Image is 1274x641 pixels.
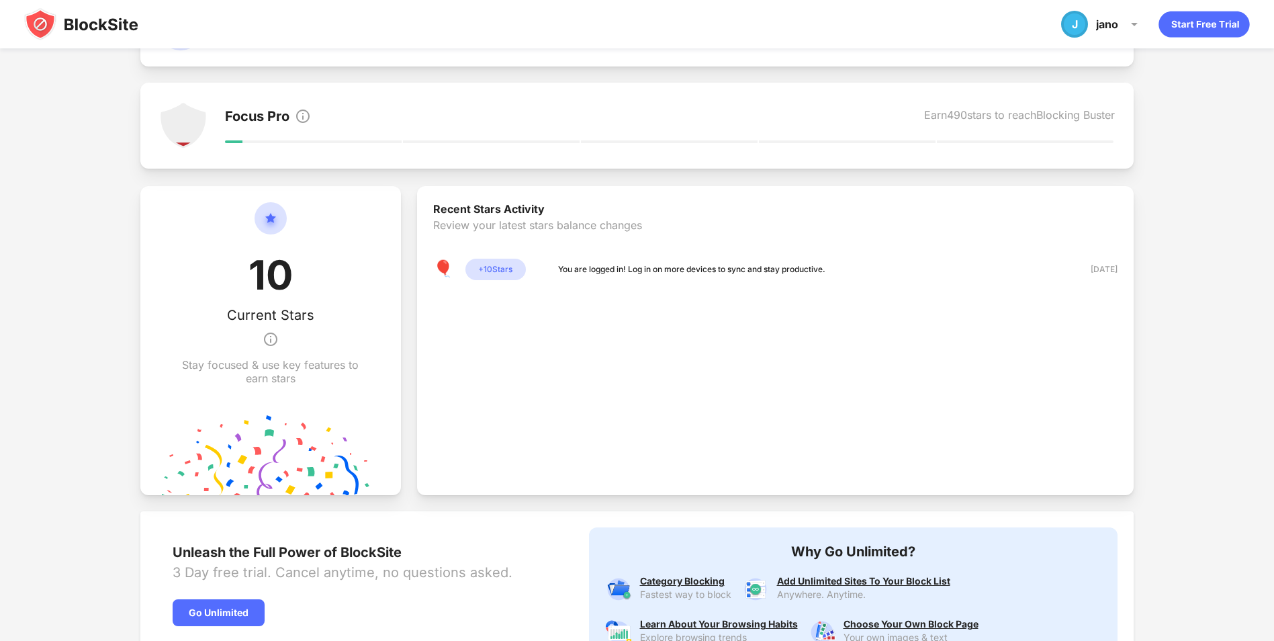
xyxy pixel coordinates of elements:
[433,259,455,280] div: 🎈
[255,202,287,251] img: circle-star.svg
[558,263,825,276] div: You are logged in! Log in on more devices to sync and stay productive.
[173,599,265,626] div: Go Unlimited
[173,562,512,583] div: 3 Day free trial. Cancel anytime, no questions asked.
[295,108,311,124] img: info.svg
[248,251,293,307] div: 10
[1061,11,1088,38] div: J
[173,358,369,385] div: Stay focused & use key features to earn stars
[742,576,769,603] img: premium-unlimited-blocklist.svg
[640,576,731,587] div: Category Blocking
[844,619,979,630] div: Choose Your Own Block Page
[605,544,1102,560] div: Why Go Unlimited?
[1158,11,1250,38] div: animation
[605,576,632,603] img: premium-category.svg
[924,108,1115,127] div: Earn 490 stars to reach Blocking Buster
[640,619,798,630] div: Learn About Your Browsing Habits
[777,576,950,587] div: Add Unlimited Sites To Your Block List
[465,259,526,280] div: + 10 Stars
[433,218,1118,259] div: Review your latest stars balance changes
[433,202,1118,218] div: Recent Stars Activity
[640,589,731,600] div: Fastest way to block
[225,108,289,127] div: Focus Pro
[24,8,138,40] img: blocksite-icon-black.svg
[777,589,950,600] div: Anywhere. Anytime.
[162,415,379,495] img: points-confetti.svg
[1096,17,1118,31] div: jano
[263,323,279,355] img: info.svg
[1070,263,1118,276] div: [DATE]
[173,544,512,562] div: Unleash the Full Power of BlockSite
[227,307,314,323] div: Current Stars
[159,101,208,150] img: points-level-1.svg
